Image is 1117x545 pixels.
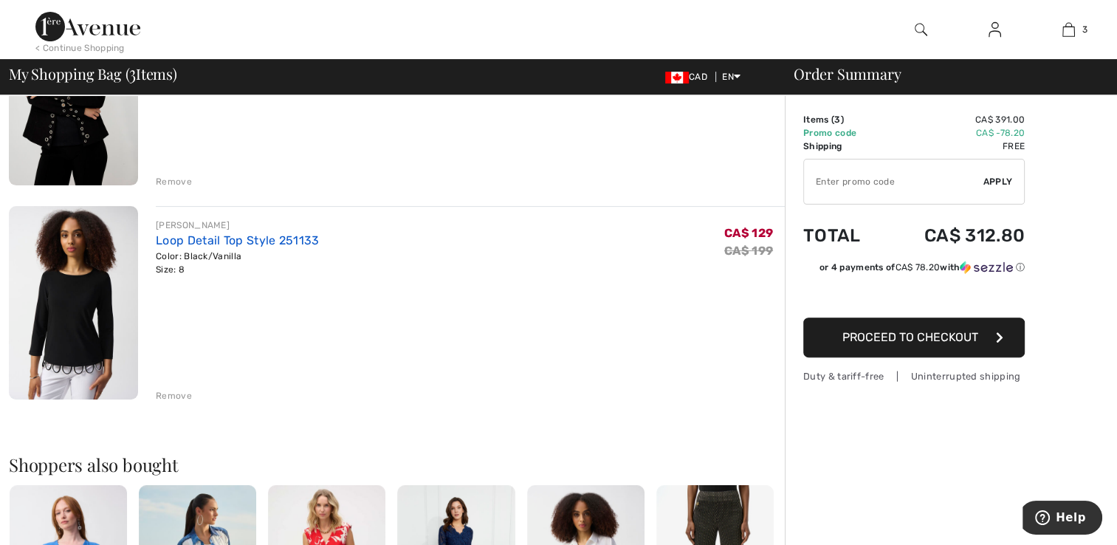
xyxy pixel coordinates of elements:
div: Color: Black/Vanilla Size: 8 [156,250,319,276]
div: Order Summary [776,66,1108,81]
s: CA$ 199 [724,244,773,258]
td: CA$ -78.20 [884,126,1025,140]
td: Total [803,210,884,261]
a: 3 [1032,21,1104,38]
img: My Bag [1062,21,1075,38]
td: Items ( ) [803,113,884,126]
div: or 4 payments ofCA$ 78.20withSezzle Click to learn more about Sezzle [803,261,1025,279]
img: 1ère Avenue [35,12,140,41]
span: Apply [983,175,1013,188]
a: Sign In [977,21,1013,39]
span: EN [722,72,740,82]
td: Promo code [803,126,884,140]
div: Remove [156,389,192,402]
span: Proceed to Checkout [842,330,978,344]
div: Remove [156,175,192,188]
button: Proceed to Checkout [803,318,1025,357]
span: CAD [665,72,713,82]
a: Loop Detail Top Style 251133 [156,233,319,247]
div: [PERSON_NAME] [156,219,319,232]
iframe: Opens a widget where you can find more information [1023,501,1102,538]
td: Shipping [803,140,884,153]
span: CA$ 78.20 [895,262,940,272]
td: CA$ 312.80 [884,210,1025,261]
input: Promo code [804,160,983,204]
h2: Shoppers also bought [9,456,785,473]
img: search the website [915,21,927,38]
img: Sezzle [960,261,1013,274]
span: 3 [1082,23,1087,36]
div: or 4 payments of with [819,261,1025,274]
span: My Shopping Bag ( Items) [9,66,177,81]
iframe: PayPal-paypal [803,279,1025,312]
div: Duty & tariff-free | Uninterrupted shipping [803,369,1025,383]
span: CA$ 129 [724,226,773,240]
span: 3 [834,114,840,125]
img: Canadian Dollar [665,72,689,83]
img: My Info [989,21,1001,38]
div: < Continue Shopping [35,41,125,55]
td: Free [884,140,1025,153]
span: 3 [129,63,136,82]
img: Loop Detail Top Style 251133 [9,206,138,400]
td: CA$ 391.00 [884,113,1025,126]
